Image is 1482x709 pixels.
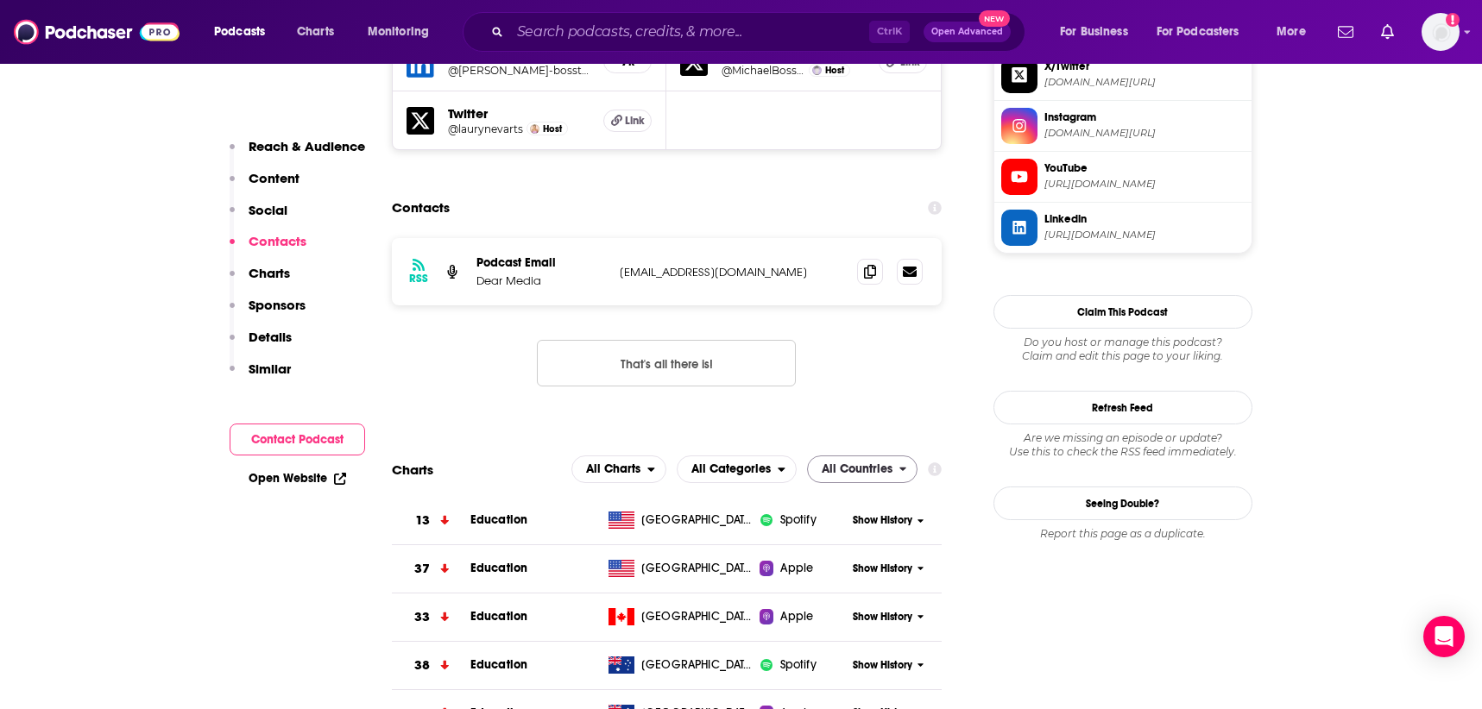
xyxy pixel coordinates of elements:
[869,21,910,43] span: Ctrl K
[202,18,287,46] button: open menu
[853,562,912,576] span: Show History
[847,658,930,673] button: Show History
[448,64,590,77] a: @[PERSON_NAME]-bosstick-21584b124
[392,461,433,478] h2: Charts
[602,656,760,674] a: [GEOGRAPHIC_DATA]
[1374,17,1401,47] a: Show notifications dropdown
[249,233,306,249] p: Contacts
[230,297,306,329] button: Sponsors
[1001,108,1245,144] a: Instagram[DOMAIN_NAME][URL]
[1044,59,1245,74] span: X/Twitter
[249,361,291,377] p: Similar
[1048,18,1150,46] button: open menu
[602,608,760,625] a: [GEOGRAPHIC_DATA]
[1044,229,1245,242] span: https://www.linkedin.com/in/michael-bosstick-21584b124
[722,64,804,77] a: @MichaelBosstick
[530,124,539,134] img: Lauryn Evarts Bosstick
[931,28,1003,36] span: Open Advanced
[1423,616,1465,657] div: Open Intercom Messenger
[1060,20,1128,44] span: For Business
[543,123,562,135] span: Host
[847,513,930,528] button: Show History
[249,297,306,313] p: Sponsors
[356,18,451,46] button: open menu
[1044,110,1245,125] span: Instagram
[297,20,334,44] span: Charts
[847,562,930,576] button: Show History
[510,18,869,46] input: Search podcasts, credits, & more...
[1044,127,1245,140] span: instagram.com/tscpodcast
[993,486,1252,520] a: Seeing Double?
[602,511,760,529] a: [GEOGRAPHIC_DATA]
[993,295,1252,329] button: Claim This Podcast
[641,560,754,577] span: United States
[230,170,300,202] button: Content
[392,642,470,689] a: 38
[230,329,292,361] button: Details
[230,361,291,392] button: Similar
[230,233,306,265] button: Contacts
[603,110,652,132] a: Link
[414,607,430,627] h3: 33
[476,255,606,270] p: Podcast Email
[625,114,645,128] span: Link
[415,511,430,530] h3: 13
[230,424,365,455] button: Contact Podcast
[760,658,773,672] img: iconImage
[1422,13,1460,51] img: User Profile
[853,658,912,673] span: Show History
[470,609,527,624] a: Education
[14,16,180,48] img: Podchaser - Follow, Share and Rate Podcasts
[1044,178,1245,191] span: https://www.youtube.com/@TheSkinnyConfidential
[812,66,822,75] a: Michael Bosstick
[230,202,287,234] button: Social
[586,463,640,475] span: All Charts
[807,455,918,483] h2: Countries
[602,560,760,577] a: [GEOGRAPHIC_DATA]
[470,657,527,672] a: Education
[448,122,523,135] h5: @laurynevarts
[414,559,430,579] h3: 37
[1044,211,1245,227] span: Linkedin
[286,18,344,46] a: Charts
[249,471,346,486] a: Open Website
[760,608,847,625] a: Apple
[368,20,429,44] span: Monitoring
[691,463,771,475] span: All Categories
[470,512,527,527] a: Education
[760,511,847,529] a: iconImageSpotify
[230,265,290,297] button: Charts
[249,170,300,186] p: Content
[249,265,290,281] p: Charts
[1044,76,1245,89] span: twitter.com/MichaelBosstick
[1001,159,1245,195] a: YouTube[URL][DOMAIN_NAME]
[230,138,365,170] button: Reach & Audience
[993,527,1252,541] div: Report this page as a duplicate.
[807,455,918,483] button: open menu
[924,22,1011,42] button: Open AdvancedNew
[249,202,287,218] p: Social
[847,610,930,624] button: Show History
[993,336,1252,363] div: Claim and edit this page to your liking.
[470,561,527,575] a: Education
[1044,160,1245,176] span: YouTube
[993,431,1252,459] div: Are we missing an episode or update? Use this to check the RSS feed immediately.
[571,455,666,483] button: open menu
[1331,17,1360,47] a: Show notifications dropdown
[780,560,813,577] span: Apple
[641,656,754,674] span: Australia
[641,608,754,625] span: Canada
[780,656,817,674] span: Spotify
[1422,13,1460,51] button: Show profile menu
[392,191,450,224] h2: Contacts
[620,265,844,279] p: [EMAIL_ADDRESS][DOMAIN_NAME]
[392,545,470,593] a: 37
[392,497,470,544] a: 13
[780,511,817,529] span: Spotify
